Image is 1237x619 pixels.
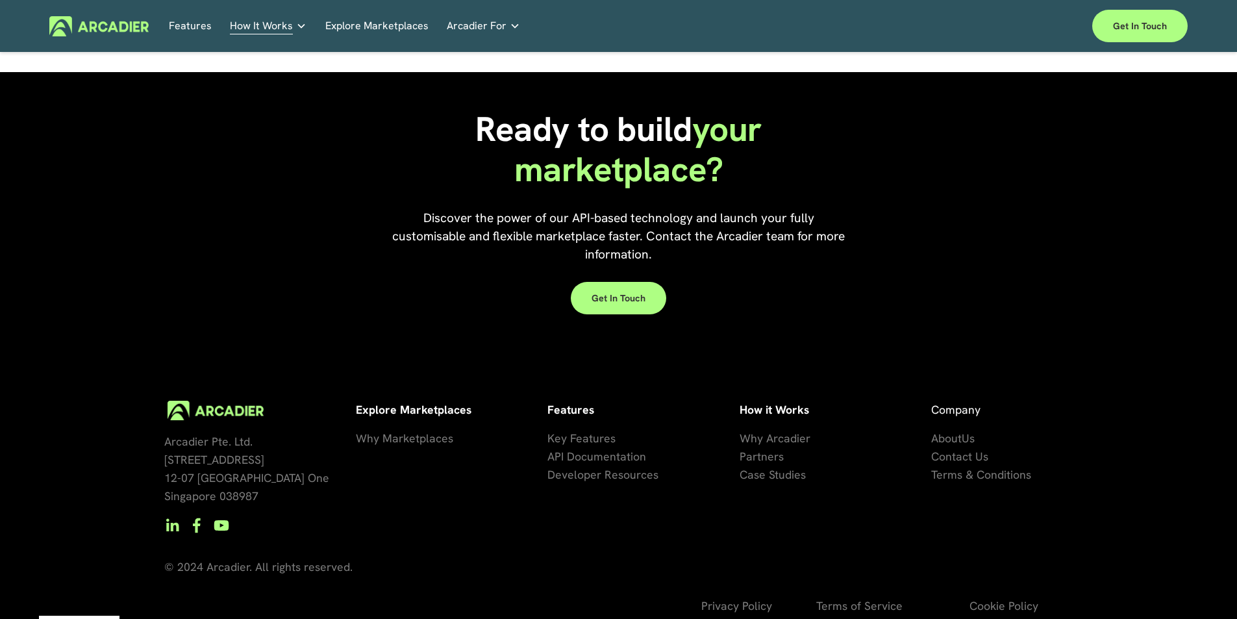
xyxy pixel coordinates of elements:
a: Explore Marketplaces [325,16,429,36]
span: Why Arcadier [740,431,810,446]
a: artners [746,448,784,466]
a: Contact Us [931,448,988,466]
a: About [931,429,962,448]
a: P [740,448,746,466]
span: Terms of Service [816,598,903,613]
span: How It Works [230,17,293,35]
span: Arcadier Pte. Ltd. [STREET_ADDRESS] 12-07 [GEOGRAPHIC_DATA] One Singapore 038987 [164,434,329,503]
span: API Documentation [547,449,646,464]
span: Cookie Policy [969,598,1038,613]
a: Terms of Service [816,597,903,615]
strong: Explore Marketplaces [356,402,471,417]
span: Contact Us [931,449,988,464]
a: folder dropdown [230,16,306,36]
h1: your marketplace? [467,109,770,190]
a: Get in touch [1092,10,1188,42]
span: About [931,431,962,446]
span: Us [962,431,975,446]
a: Privacy Policy [701,597,772,615]
a: API Documentation [547,448,646,466]
a: YouTube [214,518,229,533]
span: Privacy Policy [701,598,772,613]
a: Why Arcadier [740,429,810,448]
span: artners [746,449,784,464]
span: © 2024 Arcadier. All rights reserved. [164,559,353,574]
a: folder dropdown [447,16,520,36]
a: LinkedIn [164,518,180,533]
span: Ready to build [475,107,692,151]
a: Cookie Policy [969,597,1038,615]
span: Ca [740,467,754,482]
a: Ca [740,466,754,484]
strong: Features [547,402,594,417]
a: Get in touch [571,282,666,314]
strong: How it Works [740,402,809,417]
a: Developer Resources [547,466,658,484]
a: Features [169,16,212,36]
span: Discover the power of our API-based technology and launch your fully customisable and flexible ma... [392,210,848,262]
span: Company [931,402,981,417]
span: Developer Resources [547,467,658,482]
a: Key Features [547,429,616,448]
img: Arcadier [49,16,149,36]
a: Why Marketplaces [356,429,453,448]
span: Arcadier For [447,17,506,35]
span: P [740,449,746,464]
span: Terms & Conditions [931,467,1031,482]
a: Terms & Conditions [931,466,1031,484]
span: se Studies [754,467,806,482]
span: Why Marketplaces [356,431,453,446]
span: Key Features [547,431,616,446]
a: Facebook [189,518,205,533]
a: se Studies [754,466,806,484]
iframe: Chat Widget [1172,557,1237,619]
